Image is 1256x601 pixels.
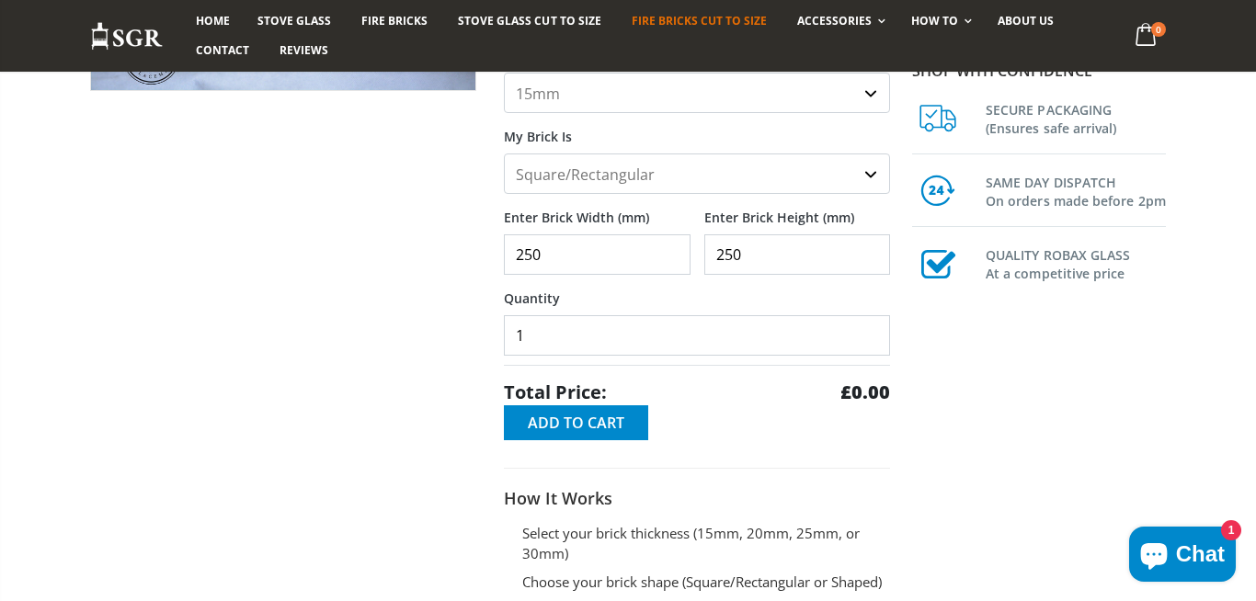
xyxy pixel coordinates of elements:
span: Accessories [797,13,872,28]
h3: SECURE PACKAGING (Ensures safe arrival) [986,97,1166,138]
h3: SAME DAY DISPATCH On orders made before 2pm [986,170,1166,210]
span: Stove Glass [257,13,331,28]
strong: £0.00 [840,380,890,405]
a: Contact [182,36,263,65]
a: Stove Glass Cut To Size [444,6,614,36]
label: Enter Brick Height (mm) [704,194,891,227]
a: Home [182,6,244,36]
span: Contact [196,42,249,58]
h3: QUALITY ROBAX GLASS At a competitive price [986,243,1166,283]
span: About us [998,13,1054,28]
span: Fire Bricks [361,13,428,28]
a: How To [897,6,981,36]
span: Reviews [280,42,328,58]
a: Fire Bricks [348,6,441,36]
a: About us [984,6,1068,36]
span: Home [196,13,230,28]
label: My Brick Is [504,113,890,146]
button: Add to Cart [504,405,648,440]
h3: How It Works [504,487,890,509]
inbox-online-store-chat: Shopify online store chat [1124,527,1241,586]
a: Stove Glass [244,6,345,36]
label: Enter Brick Width (mm) [504,194,691,227]
li: Select your brick thickness (15mm, 20mm, 25mm, or 30mm) [522,523,890,564]
img: Stove Glass Replacement [90,21,164,51]
li: Choose your brick shape (Square/Rectangular or Shaped) [522,572,890,593]
span: Add to Cart [528,413,624,433]
a: Reviews [266,36,342,65]
a: Accessories [783,6,895,36]
span: Fire Bricks Cut To Size [632,13,767,28]
span: Stove Glass Cut To Size [458,13,600,28]
label: Quantity [504,275,890,308]
span: How To [911,13,958,28]
span: Total Price: [504,380,607,405]
a: 0 [1128,18,1166,54]
span: 0 [1151,22,1166,37]
a: Fire Bricks Cut To Size [618,6,781,36]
